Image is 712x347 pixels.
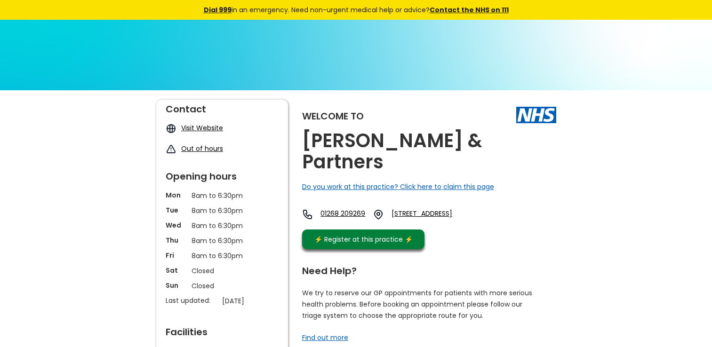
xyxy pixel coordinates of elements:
div: ⚡️ Register at this practice ⚡️ [310,234,418,244]
p: 8am to 6:30pm [192,190,253,201]
p: Closed [192,266,253,276]
div: Welcome to [302,111,364,121]
a: Contact the NHS on 111 [430,5,509,15]
p: Thu [166,236,187,245]
a: Find out more [302,333,348,342]
p: Closed [192,281,253,291]
div: Facilities [166,323,279,337]
a: [STREET_ADDRESS] [392,209,481,220]
img: telephone icon [302,209,313,220]
a: 01268 209269 [320,209,365,220]
img: exclamation icon [166,144,176,155]
a: Dial 999 [204,5,232,15]
a: Out of hours [181,144,223,153]
p: Fri [166,251,187,260]
p: Sat [166,266,187,275]
p: Sun [166,281,187,290]
p: 8am to 6:30pm [192,236,253,246]
img: practice location icon [373,209,384,220]
p: We try to reserve our GP appointments for patients with more serious health problems. Before book... [302,287,533,321]
a: Do you work at this practice? Click here to claim this page [302,182,494,191]
div: in an emergency. Need non-urgent medical help or advice? [140,5,573,15]
p: 8am to 6:30pm [192,205,253,216]
div: Need Help? [302,261,547,276]
img: The NHS logo [516,107,556,123]
div: Opening hours [166,167,279,181]
p: 8am to 6:30pm [192,221,253,231]
a: ⚡️ Register at this practice ⚡️ [302,229,424,249]
p: 8am to 6:30pm [192,251,253,261]
img: globe icon [166,123,176,134]
h2: [PERSON_NAME] & Partners [302,130,556,173]
p: Last updated: [166,296,217,305]
p: Mon [166,190,187,200]
a: Visit Website [181,123,223,133]
p: Wed [166,221,187,230]
p: [DATE] [222,296,283,306]
p: Tue [166,205,187,215]
div: Contact [166,100,279,114]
